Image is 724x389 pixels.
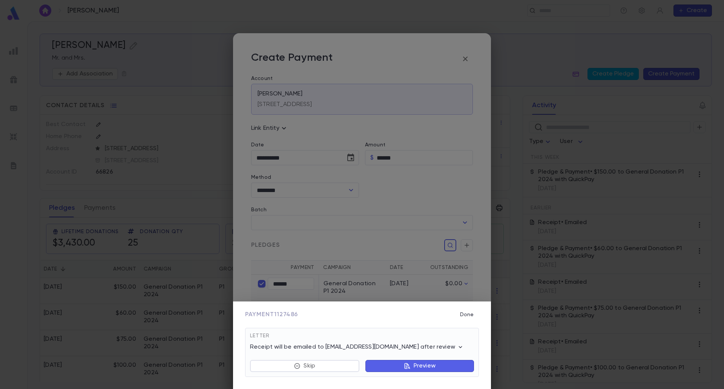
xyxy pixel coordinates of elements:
[250,360,359,372] button: Skip
[245,311,298,318] span: Payment 1127486
[365,360,474,372] button: Preview
[250,343,464,351] p: Receipt will be emailed to [EMAIL_ADDRESS][DOMAIN_NAME] after review
[250,333,474,343] div: Letter
[414,362,436,370] p: Preview
[304,362,315,370] p: Skip
[455,308,479,322] button: Done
